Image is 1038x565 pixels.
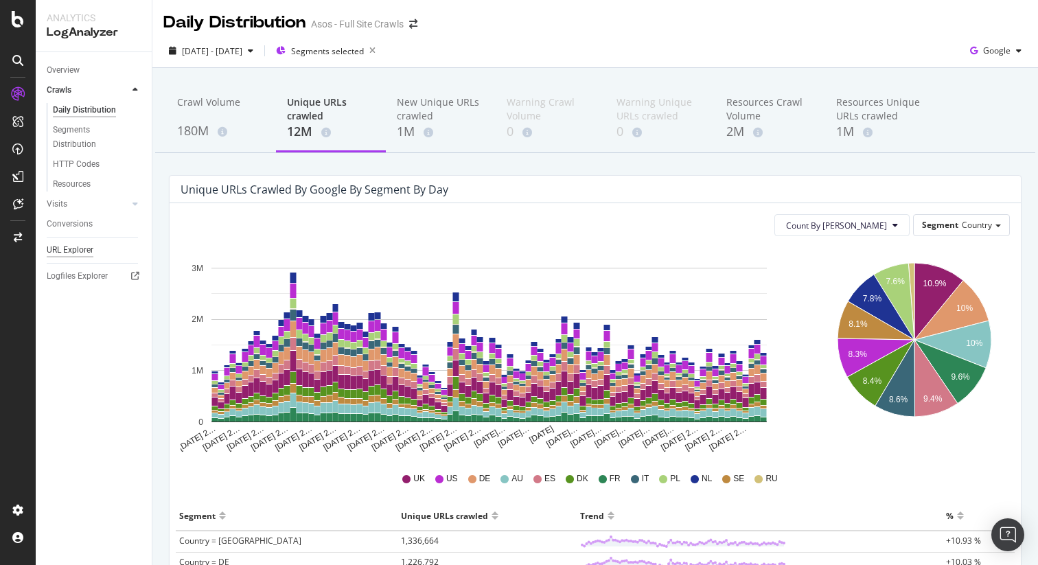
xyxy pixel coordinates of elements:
text: 8.6% [888,395,908,404]
div: Unique URLs crawled [287,95,375,123]
text: 10.9% [923,279,946,288]
div: HTTP Codes [53,157,100,172]
svg: A chart. [181,247,798,453]
span: [DATE] - [DATE] [182,45,242,57]
text: 10% [966,339,982,349]
span: Count By Day [786,220,887,231]
svg: A chart. [818,247,1011,453]
div: 0 [507,123,595,141]
div: Segment [179,505,216,527]
span: Country = [GEOGRAPHIC_DATA] [179,535,301,546]
div: Unique URLs crawled by google by Segment by Day [181,183,448,196]
div: Segments Distribution [53,123,129,152]
div: arrow-right-arrow-left [409,19,417,29]
span: RU [765,473,777,485]
div: Analytics [47,11,141,25]
div: 180M [177,122,265,140]
span: PL [670,473,680,485]
div: 0 [616,123,704,141]
div: Crawls [47,83,71,97]
span: AU [511,473,523,485]
text: 3M [192,264,203,273]
text: [DATE] [528,424,555,445]
text: 8.1% [849,320,868,330]
a: Logfiles Explorer [47,269,142,284]
a: HTTP Codes [53,157,142,172]
div: Resources [53,177,91,192]
text: 2M [192,315,203,325]
span: DK [577,473,588,485]
span: Country [962,219,992,231]
span: FR [610,473,621,485]
a: Conversions [47,217,142,231]
div: Crawl Volume [177,95,265,122]
div: Resources Unique URLs crawled [836,95,924,123]
div: Logfiles Explorer [47,269,108,284]
a: Overview [47,63,142,78]
a: Visits [47,197,128,211]
span: SE [733,473,744,485]
span: +10.93 % [946,535,981,546]
span: IT [642,473,649,485]
div: Open Intercom Messenger [991,518,1024,551]
div: Conversions [47,217,93,231]
span: DE [479,473,491,485]
div: Warning Unique URLs crawled [616,95,704,123]
span: ES [544,473,555,485]
div: Trend [580,505,604,527]
text: 10% [956,303,973,313]
div: 1M [397,123,485,141]
span: NL [702,473,712,485]
div: Daily Distribution [163,11,305,34]
div: % [946,505,954,527]
div: Unique URLs crawled [401,505,488,527]
span: Google [983,45,1011,56]
div: Daily Distribution [53,103,116,117]
div: Overview [47,63,80,78]
button: Segments selected [270,40,381,62]
button: Count By [PERSON_NAME] [774,214,910,236]
a: Segments Distribution [53,123,142,152]
div: LogAnalyzer [47,25,141,41]
div: Asos - Full Site Crawls [311,17,404,31]
text: 8.4% [862,376,881,386]
div: URL Explorer [47,243,93,257]
div: 2M [726,123,814,141]
a: Crawls [47,83,128,97]
div: 1M [836,123,924,141]
div: 12M [287,123,375,141]
text: 7.8% [862,295,881,304]
div: New Unique URLs crawled [397,95,485,123]
text: 9.4% [923,394,943,404]
span: Segments selected [291,45,364,57]
span: Segment [922,219,958,231]
button: [DATE] - [DATE] [163,40,259,62]
text: 7.6% [886,277,905,286]
span: UK [413,473,425,485]
text: 8.3% [848,349,867,359]
text: 9.6% [951,372,970,382]
text: 0 [198,417,203,427]
button: Google [965,40,1027,62]
div: Resources Crawl Volume [726,95,814,123]
a: URL Explorer [47,243,142,257]
div: Visits [47,197,67,211]
a: Resources [53,177,142,192]
span: 1,336,664 [401,535,439,546]
div: Warning Crawl Volume [507,95,595,123]
span: US [446,473,458,485]
text: 1M [192,366,203,376]
a: Daily Distribution [53,103,142,117]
